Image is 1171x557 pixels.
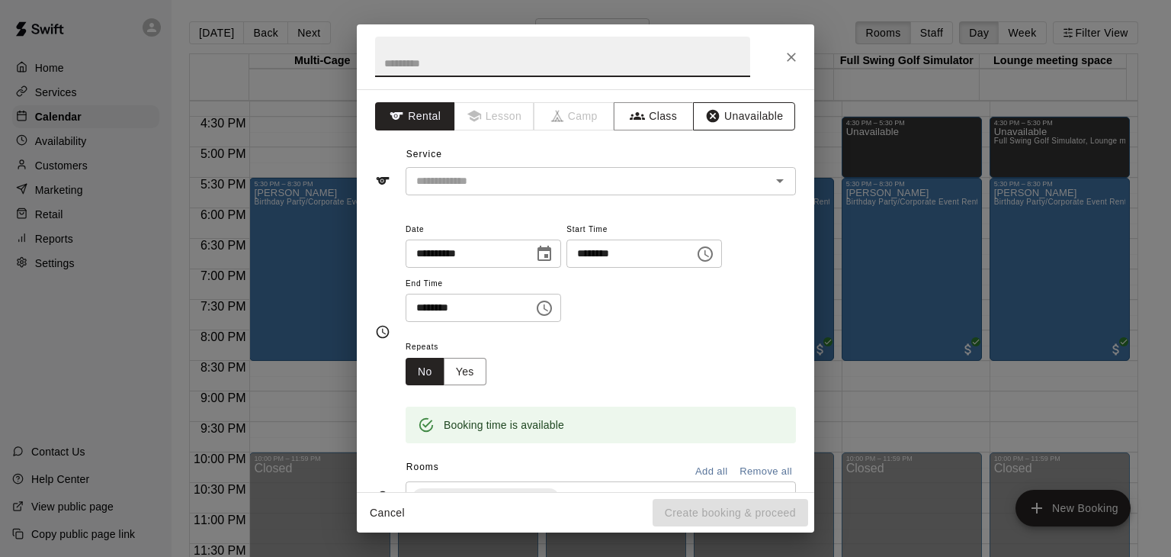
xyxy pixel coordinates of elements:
button: Unavailable [693,102,795,130]
button: Choose time, selected time is 9:00 PM [529,293,560,324]
button: Close [778,43,805,71]
span: Full Swing Golf Simulator [412,490,547,505]
svg: Timing [375,324,390,340]
button: Cancel [363,499,412,527]
div: Full Swing Golf Simulator [412,488,559,507]
button: Choose time, selected time is 8:30 PM [690,239,720,269]
svg: Service [375,173,390,188]
button: Class [614,102,694,130]
button: Open [769,487,791,508]
span: Lessons must be created in the Services page first [455,102,535,130]
div: outlined button group [406,358,486,386]
svg: Rooms [375,490,390,505]
button: Remove all [736,460,796,484]
span: Start Time [566,220,722,240]
span: Service [406,149,442,159]
button: Add all [687,460,736,484]
span: End Time [406,274,561,295]
button: Yes [444,358,486,386]
span: Date [406,220,561,240]
span: Camps can only be created in the Services page [534,102,614,130]
span: Repeats [406,337,499,358]
div: Booking time is available [444,411,564,439]
button: Rental [375,102,455,130]
span: Rooms [406,462,439,472]
button: Choose date, selected date is Sep 12, 2025 [529,239,560,269]
button: Open [769,170,791,192]
button: No [406,358,444,386]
